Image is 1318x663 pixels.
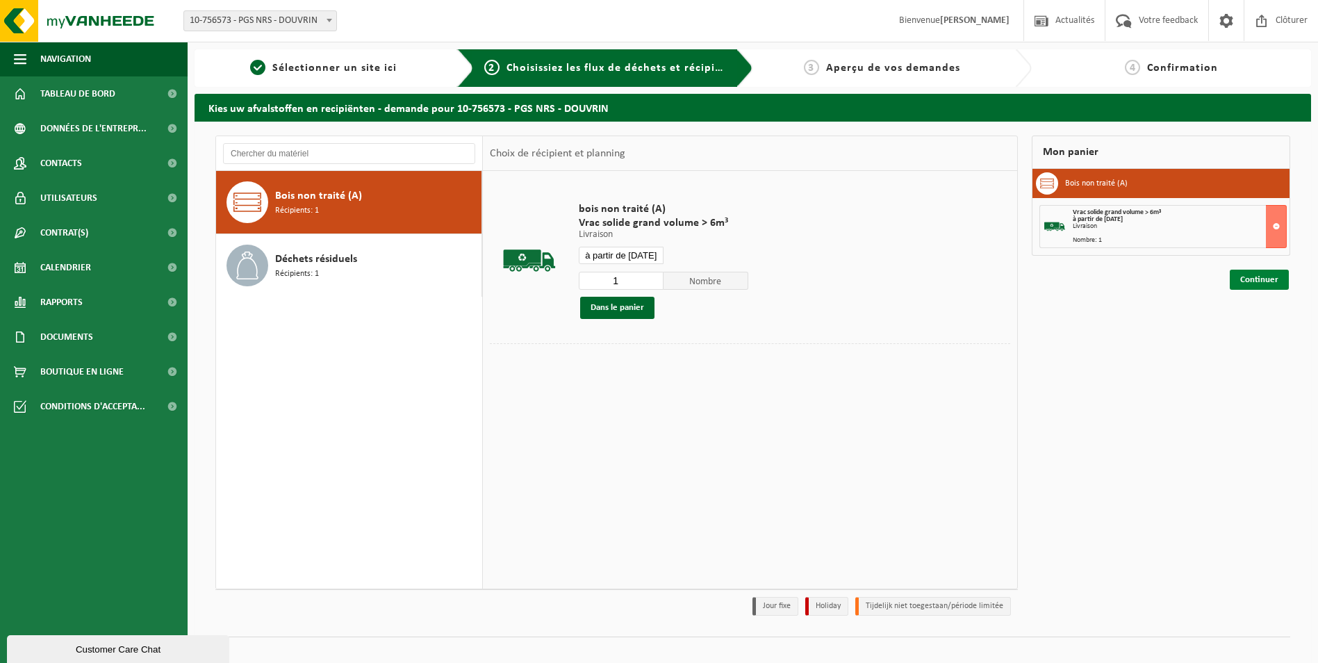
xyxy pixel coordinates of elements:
[275,251,357,268] span: Déchets résiduels
[272,63,397,74] span: Sélectionner un site ici
[579,202,748,216] span: bois non traité (A)
[40,111,147,146] span: Données de l'entrepr...
[40,42,91,76] span: Navigation
[183,10,337,31] span: 10-756573 - PGS NRS - DOUVRIN
[40,285,83,320] span: Rapports
[250,60,265,75] span: 1
[223,143,475,164] input: Chercher du matériel
[40,320,93,354] span: Documents
[664,272,748,290] span: Nombre
[275,204,319,218] span: Récipients: 1
[275,268,319,281] span: Récipients: 1
[40,215,88,250] span: Contrat(s)
[1125,60,1140,75] span: 4
[1147,63,1218,74] span: Confirmation
[40,250,91,285] span: Calendrier
[275,188,362,204] span: Bois non traité (A)
[940,15,1010,26] strong: [PERSON_NAME]
[40,76,115,111] span: Tableau de bord
[7,632,232,663] iframe: chat widget
[484,60,500,75] span: 2
[506,63,738,74] span: Choisissiez les flux de déchets et récipients
[1032,136,1290,169] div: Mon panier
[855,597,1011,616] li: Tijdelijk niet toegestaan/période limitée
[1230,270,1289,290] a: Continuer
[752,597,798,616] li: Jour fixe
[579,247,664,264] input: Sélectionnez date
[1073,223,1286,230] div: Livraison
[1073,237,1286,244] div: Nombre: 1
[826,63,960,74] span: Aperçu de vos demandes
[579,230,748,240] p: Livraison
[483,136,632,171] div: Choix de récipient et planning
[195,94,1311,121] h2: Kies uw afvalstoffen en recipiënten - demande pour 10-756573 - PGS NRS - DOUVRIN
[40,181,97,215] span: Utilisateurs
[805,597,848,616] li: Holiday
[40,354,124,389] span: Boutique en ligne
[216,171,482,234] button: Bois non traité (A) Récipients: 1
[40,146,82,181] span: Contacts
[1065,172,1128,195] h3: Bois non traité (A)
[216,234,482,297] button: Déchets résiduels Récipients: 1
[201,60,446,76] a: 1Sélectionner un site ici
[1073,215,1123,223] strong: à partir de [DATE]
[40,389,145,424] span: Conditions d'accepta...
[804,60,819,75] span: 3
[579,216,748,230] span: Vrac solide grand volume > 6m³
[184,11,336,31] span: 10-756573 - PGS NRS - DOUVRIN
[1073,208,1161,216] span: Vrac solide grand volume > 6m³
[580,297,654,319] button: Dans le panier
